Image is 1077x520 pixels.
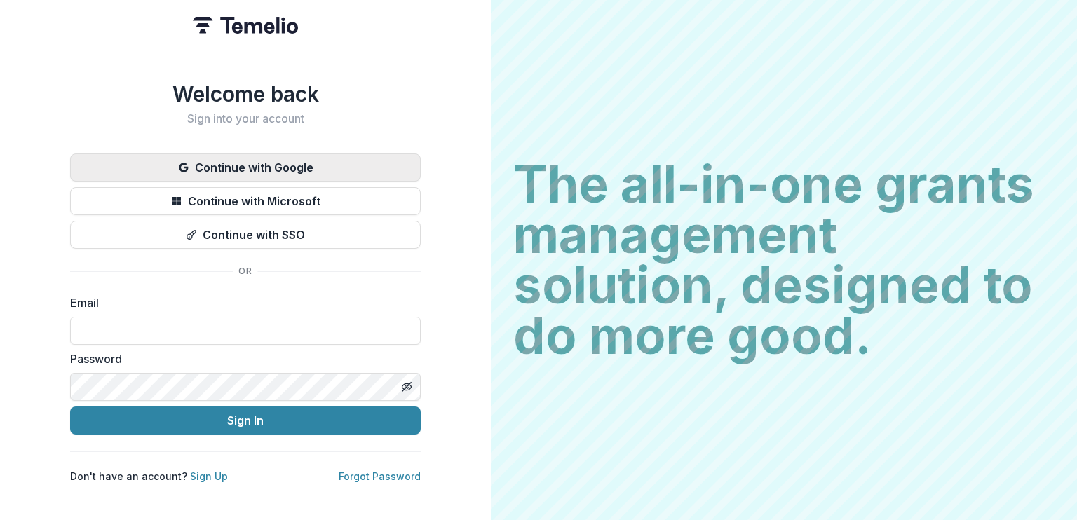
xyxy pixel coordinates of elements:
button: Continue with SSO [70,221,421,249]
button: Continue with Microsoft [70,187,421,215]
button: Toggle password visibility [395,376,418,398]
button: Sign In [70,406,421,435]
img: Temelio [193,17,298,34]
a: Sign Up [190,470,228,482]
a: Forgot Password [339,470,421,482]
p: Don't have an account? [70,469,228,484]
button: Continue with Google [70,153,421,182]
h1: Welcome back [70,81,421,107]
label: Password [70,350,412,367]
label: Email [70,294,412,311]
h2: Sign into your account [70,112,421,125]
